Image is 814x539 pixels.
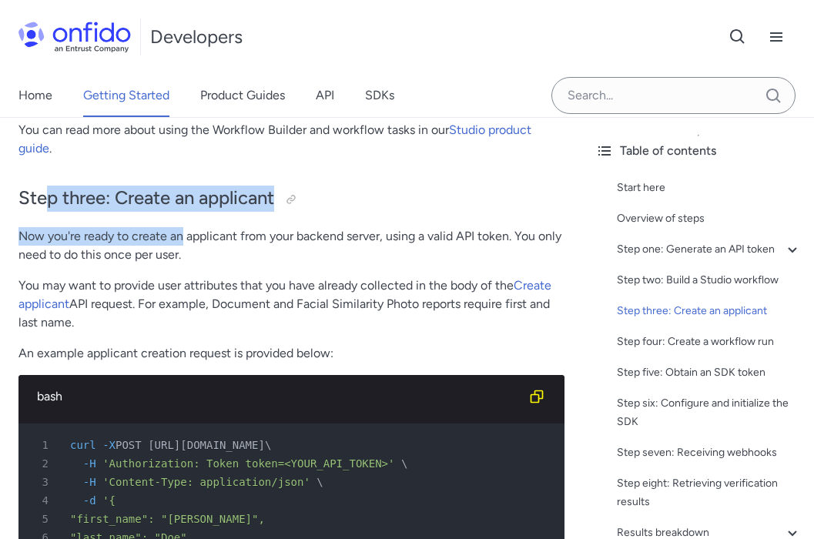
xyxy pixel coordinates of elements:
span: \ [265,439,271,451]
span: \ [401,457,407,470]
a: Getting Started [83,74,169,117]
a: Step one: Generate an API token [617,240,802,259]
span: -H [83,457,96,470]
img: Onfido Logo [18,22,131,52]
span: 4 [25,491,59,510]
a: Home [18,74,52,117]
span: curl [70,439,96,451]
span: -H [83,476,96,488]
svg: Open search button [729,28,747,46]
a: API [316,74,334,117]
a: Step eight: Retrieving verification results [617,474,802,511]
p: An example applicant creation request is provided below: [18,344,564,363]
a: Step seven: Receiving webhooks [617,444,802,462]
a: Step two: Build a Studio workflow [617,271,802,290]
a: Product Guides [200,74,285,117]
a: Step three: Create an applicant [617,302,802,320]
a: Overview of steps [617,209,802,228]
a: Step four: Create a workflow run [617,333,802,351]
span: 'Authorization: Token token=<YOUR_API_TOKEN>' [102,457,394,470]
input: Onfido search input field [551,77,796,114]
svg: Open navigation menu button [767,28,786,46]
a: Create applicant [18,278,551,311]
span: 1 [25,436,59,454]
span: 'Content-Type: application/json' [102,476,310,488]
a: Start here [617,179,802,197]
div: bash [37,387,521,406]
span: \ [317,476,323,488]
span: POST [URL][DOMAIN_NAME] [116,439,265,451]
h2: Step three: Create an applicant [18,186,564,212]
span: -d [83,494,96,507]
span: 3 [25,473,59,491]
p: You may want to provide user attributes that you have already collected in the body of the API re... [18,276,564,332]
a: Step five: Obtain an SDK token [617,363,802,382]
span: 5 [25,510,59,528]
p: Now you're ready to create an applicant from your backend server, using a valid API token. You on... [18,227,564,264]
p: You can read more about using the Workflow Builder and workflow tasks in our . [18,121,564,158]
h1: Developers [150,25,243,49]
div: Table of contents [595,142,802,160]
a: SDKs [365,74,394,117]
span: '{ [102,494,116,507]
a: Step six: Configure and initialize the SDK [617,394,802,431]
button: Copy code snippet button [521,381,552,412]
button: Open search button [719,18,757,56]
span: -X [102,439,116,451]
span: 2 [25,454,59,473]
button: Open navigation menu button [757,18,796,56]
span: "first_name": "[PERSON_NAME]", [70,513,265,525]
